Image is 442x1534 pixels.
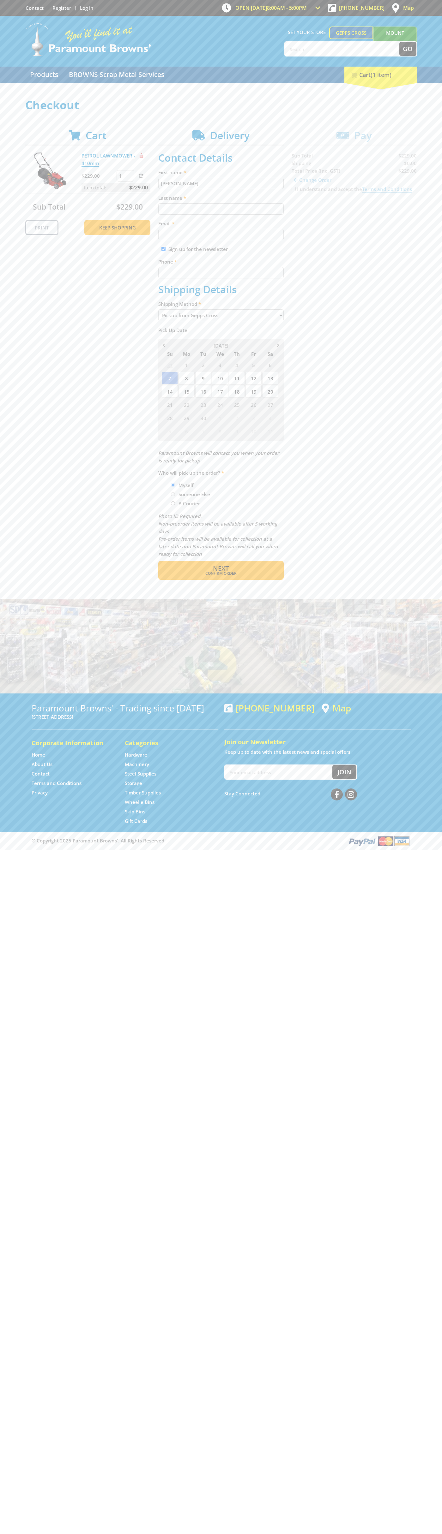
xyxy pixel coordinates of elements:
[25,67,63,83] a: Go to the Products page
[262,385,278,398] span: 20
[158,267,284,278] input: Please enter your telephone number.
[229,350,245,358] span: Th
[158,258,284,265] label: Phone
[262,398,278,411] span: 27
[158,300,284,308] label: Shipping Method
[162,425,178,437] span: 5
[158,309,284,321] select: Please select a shipping method.
[25,99,417,111] h1: Checkout
[224,738,411,746] h5: Join our Newsletter
[285,42,399,56] input: Search
[31,152,69,190] img: PETROL LAWNMOWER - 410mm
[158,469,284,477] label: Who will pick up the order?
[32,703,218,713] h3: Paramount Browns' - Trading since [DATE]
[262,372,278,384] span: 13
[158,283,284,295] h2: Shipping Details
[245,385,262,398] span: 19
[26,5,44,11] a: Go to the Contact page
[229,398,245,411] span: 25
[212,412,228,424] span: 1
[158,178,284,189] input: Please enter your first name.
[179,372,195,384] span: 8
[212,350,228,358] span: We
[399,42,416,56] button: Go
[262,412,278,424] span: 4
[195,425,211,437] span: 7
[224,786,357,801] div: Stay Connected
[32,739,112,747] h5: Corporate Information
[210,128,250,142] span: Delivery
[262,350,278,358] span: Sa
[82,183,150,192] p: Item total:
[116,202,143,212] span: $229.00
[195,385,211,398] span: 16
[262,425,278,437] span: 11
[229,412,245,424] span: 2
[158,326,284,334] label: Pick Up Date
[32,770,50,777] a: Go to the Contact page
[139,152,143,159] a: Remove from cart
[80,5,94,11] a: Log in
[195,398,211,411] span: 23
[162,412,178,424] span: 28
[125,818,147,824] a: Go to the Gift Cards page
[229,385,245,398] span: 18
[235,4,307,11] span: OPEN [DATE]
[224,748,411,756] p: Keep up to date with the latest news and special offers.
[212,359,228,371] span: 3
[158,169,284,176] label: First name
[195,372,211,384] span: 9
[212,425,228,437] span: 8
[32,789,48,796] a: Go to the Privacy page
[125,739,205,747] h5: Categories
[329,27,373,39] a: Gepps Cross
[125,808,145,815] a: Go to the Skip Bins page
[179,359,195,371] span: 1
[179,398,195,411] span: 22
[245,372,262,384] span: 12
[176,498,202,509] label: A Courier
[52,5,71,11] a: Go to the registration page
[158,513,278,557] em: Photo ID Required. Non-preorder items will be available after 5 working days Pre-order items will...
[179,350,195,358] span: Mo
[32,713,218,721] p: [STREET_ADDRESS]
[332,765,356,779] button: Join
[229,359,245,371] span: 4
[284,27,330,38] span: Set your store
[171,492,175,496] input: Please select who will pick up the order.
[195,412,211,424] span: 30
[214,342,228,349] span: [DATE]
[158,561,284,580] button: Next Confirm order
[373,27,417,51] a: Mount [PERSON_NAME]
[125,780,142,787] a: Go to the Storage page
[179,425,195,437] span: 6
[245,350,262,358] span: Fr
[25,220,58,235] a: Print
[32,752,45,758] a: Go to the Home page
[168,246,228,252] label: Sign up for the newsletter
[158,203,284,215] input: Please enter your last name.
[245,425,262,437] span: 10
[82,152,135,167] a: PETROL LAWNMOWER - 410mm
[162,350,178,358] span: Su
[212,385,228,398] span: 17
[229,425,245,437] span: 9
[344,67,417,83] div: Cart
[162,398,178,411] span: 21
[245,398,262,411] span: 26
[158,194,284,202] label: Last name
[25,835,417,847] div: ® Copyright 2025 Paramount Browns'. All Rights Reserved.
[158,152,284,164] h2: Contact Details
[82,172,115,180] p: $229.00
[162,359,178,371] span: 31
[129,183,148,192] span: $229.00
[267,4,307,11] span: 8:00am - 5:00pm
[172,572,270,575] span: Confirm order
[212,398,228,411] span: 24
[64,67,169,83] a: Go to the BROWNS Scrap Metal Services page
[25,22,152,57] img: Paramount Browns'
[229,372,245,384] span: 11
[212,372,228,384] span: 10
[84,220,150,235] a: Keep Shopping
[162,372,178,384] span: 7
